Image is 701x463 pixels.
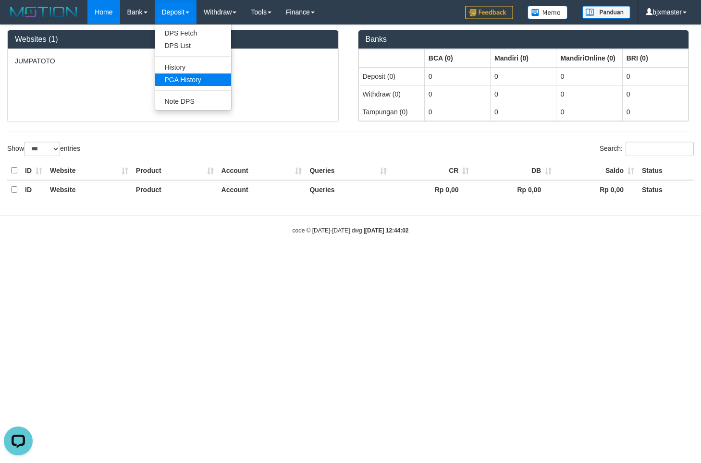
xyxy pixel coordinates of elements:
select: Showentries [24,142,60,156]
img: Feedback.jpg [465,6,513,19]
th: CR [391,161,473,180]
th: Queries [306,161,390,180]
img: MOTION_logo.png [7,5,80,19]
th: Rp 0,00 [473,180,555,199]
th: ID [21,180,46,199]
img: Button%20Memo.svg [528,6,568,19]
th: Product [132,161,218,180]
th: Saldo [555,161,638,180]
th: Product [132,180,218,199]
td: 0 [424,85,490,103]
h3: Banks [366,35,682,44]
th: Group: activate to sort column ascending [622,49,688,67]
th: Account [218,161,306,180]
td: 0 [491,85,556,103]
th: Group: activate to sort column ascending [491,49,556,67]
th: ID [21,161,46,180]
th: Website [46,161,132,180]
strong: [DATE] 12:44:02 [365,227,408,234]
td: 0 [622,103,688,121]
input: Search: [626,142,694,156]
label: Show entries [7,142,80,156]
img: panduan.png [582,6,630,19]
td: 0 [622,67,688,85]
td: 0 [556,67,622,85]
td: 0 [622,85,688,103]
td: 0 [424,103,490,121]
th: DB [473,161,555,180]
td: 0 [424,67,490,85]
th: Rp 0,00 [391,180,473,199]
th: Group: activate to sort column ascending [556,49,622,67]
button: Open LiveChat chat widget [4,4,33,33]
a: Note DPS [155,95,231,108]
th: Status [638,180,694,199]
th: Website [46,180,132,199]
th: Queries [306,180,390,199]
td: 0 [491,103,556,121]
td: Tampungan (0) [358,103,424,121]
th: Group: activate to sort column ascending [424,49,490,67]
a: PGA History [155,73,231,86]
th: Account [218,180,306,199]
td: 0 [556,103,622,121]
a: DPS Fetch [155,27,231,39]
td: Deposit (0) [358,67,424,85]
td: 0 [491,67,556,85]
a: History [155,61,231,73]
small: code © [DATE]-[DATE] dwg | [293,227,409,234]
th: Group: activate to sort column ascending [358,49,424,67]
th: Status [638,161,694,180]
td: Withdraw (0) [358,85,424,103]
h3: Websites (1) [15,35,331,44]
a: DPS List [155,39,231,52]
label: Search: [600,142,694,156]
td: 0 [556,85,622,103]
th: Rp 0,00 [555,180,638,199]
p: JUMPATOTO [15,56,331,66]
